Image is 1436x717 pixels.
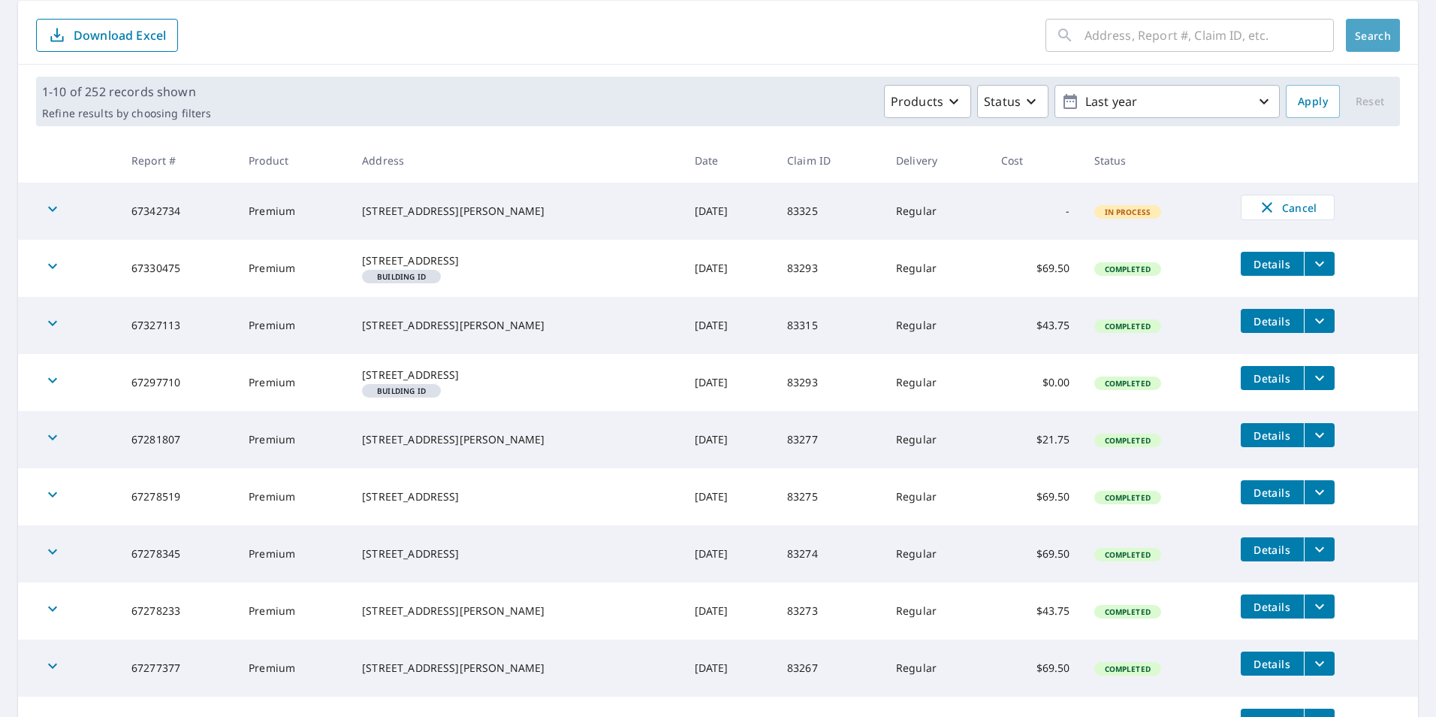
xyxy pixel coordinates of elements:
[1241,423,1304,447] button: detailsBtn-67281807
[1241,252,1304,276] button: detailsBtn-67330475
[1241,480,1304,504] button: detailsBtn-67278519
[989,582,1082,640] td: $43.75
[1241,366,1304,390] button: detailsBtn-67297710
[1079,89,1255,115] p: Last year
[350,138,682,183] th: Address
[884,138,989,183] th: Delivery
[775,354,884,411] td: 83293
[237,240,350,297] td: Premium
[1250,543,1295,557] span: Details
[775,525,884,582] td: 83274
[237,183,350,240] td: Premium
[884,240,989,297] td: Regular
[1096,607,1160,617] span: Completed
[775,640,884,697] td: 83267
[989,354,1082,411] td: $0.00
[362,368,670,383] div: [STREET_ADDRESS]
[119,138,237,183] th: Report #
[884,640,989,697] td: Regular
[1304,480,1335,504] button: filesDropdownBtn-67278519
[884,468,989,525] td: Regular
[1304,366,1335,390] button: filesDropdownBtn-67297710
[775,138,884,183] th: Claim ID
[1304,652,1335,676] button: filesDropdownBtn-67277377
[683,183,776,240] td: [DATE]
[1298,92,1328,111] span: Apply
[683,582,776,640] td: [DATE]
[1241,309,1304,333] button: detailsBtn-67327113
[1346,19,1400,52] button: Search
[1096,435,1160,446] span: Completed
[1250,257,1295,271] span: Details
[884,297,989,354] td: Regular
[989,240,1082,297] td: $69.50
[237,411,350,468] td: Premium
[1241,652,1304,676] button: detailsBtn-67277377
[74,27,166,44] p: Download Excel
[984,92,1021,110] p: Status
[683,138,776,183] th: Date
[1304,309,1335,333] button: filesDropdownBtn-67327113
[884,582,989,640] td: Regular
[989,297,1082,354] td: $43.75
[362,253,670,268] div: [STREET_ADDRESS]
[884,183,989,240] td: Regular
[237,525,350,582] td: Premium
[1256,198,1319,216] span: Cancel
[1358,29,1388,43] span: Search
[362,432,670,447] div: [STREET_ADDRESS][PERSON_NAME]
[1054,85,1280,118] button: Last year
[683,240,776,297] td: [DATE]
[1096,207,1160,217] span: In Process
[1241,537,1304,561] button: detailsBtn-67278345
[237,297,350,354] td: Premium
[1286,85,1340,118] button: Apply
[1096,378,1160,389] span: Completed
[775,468,884,525] td: 83275
[1250,657,1295,671] span: Details
[36,19,178,52] button: Download Excel
[1241,594,1304,619] button: detailsBtn-67278233
[1085,14,1334,56] input: Address, Report #, Claim ID, etc.
[1250,428,1295,443] span: Details
[362,318,670,333] div: [STREET_ADDRESS][PERSON_NAME]
[884,411,989,468] td: Regular
[42,107,211,120] p: Refine results by choosing filters
[1304,594,1335,619] button: filesDropdownBtn-67278233
[683,297,776,354] td: [DATE]
[119,582,237,640] td: 67278233
[1304,423,1335,447] button: filesDropdownBtn-67281807
[119,411,237,468] td: 67281807
[683,411,776,468] td: [DATE]
[775,297,884,354] td: 83315
[1082,138,1229,183] th: Status
[42,83,211,101] p: 1-10 of 252 records shown
[775,183,884,240] td: 83325
[119,240,237,297] td: 67330475
[362,489,670,504] div: [STREET_ADDRESS]
[989,525,1082,582] td: $69.50
[1096,664,1160,674] span: Completed
[119,468,237,525] td: 67278519
[683,468,776,525] td: [DATE]
[1241,195,1335,220] button: Cancel
[237,354,350,411] td: Premium
[237,468,350,525] td: Premium
[989,640,1082,697] td: $69.50
[1096,549,1160,560] span: Completed
[1250,314,1295,328] span: Details
[237,138,350,183] th: Product
[362,661,670,676] div: [STREET_ADDRESS][PERSON_NAME]
[362,546,670,561] div: [STREET_ADDRESS]
[1250,600,1295,614] span: Details
[119,297,237,354] td: 67327113
[1250,486,1295,500] span: Details
[989,183,1082,240] td: -
[119,525,237,582] td: 67278345
[977,85,1048,118] button: Status
[362,204,670,219] div: [STREET_ADDRESS][PERSON_NAME]
[1304,537,1335,561] button: filesDropdownBtn-67278345
[237,582,350,640] td: Premium
[362,604,670,619] div: [STREET_ADDRESS][PERSON_NAME]
[119,183,237,240] td: 67342734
